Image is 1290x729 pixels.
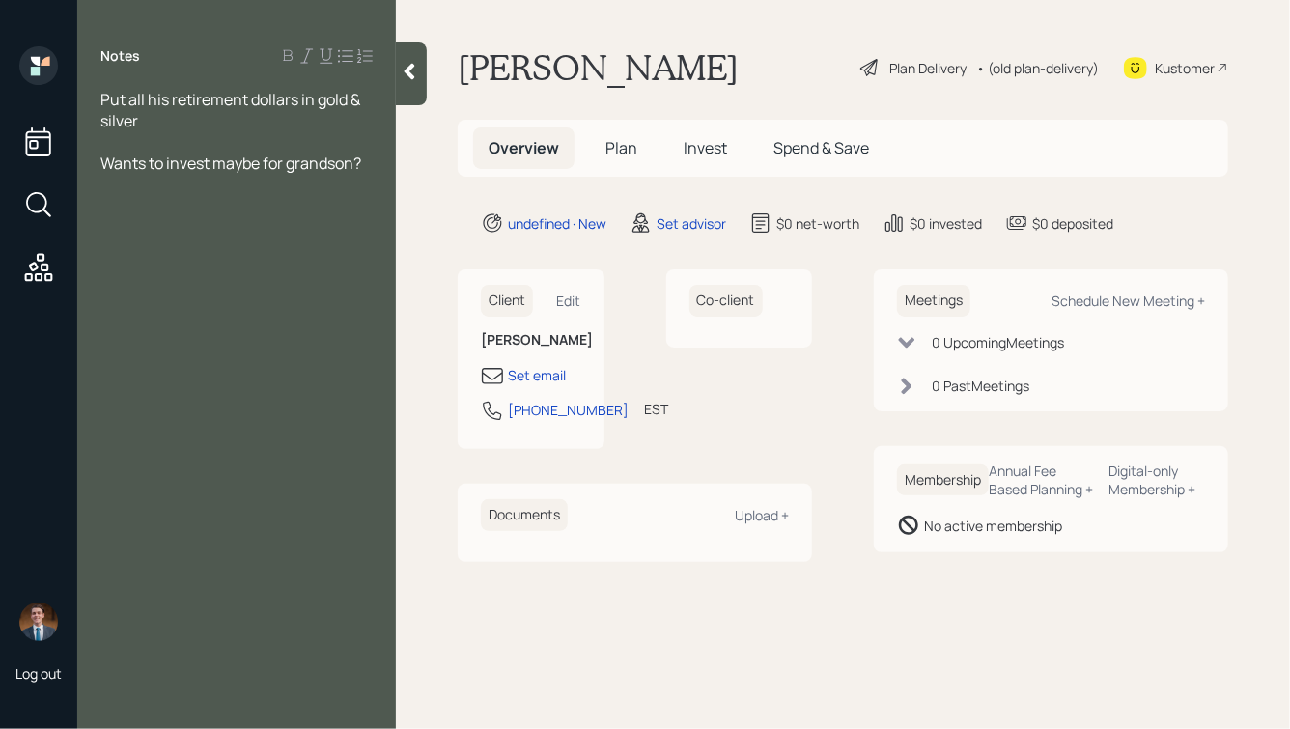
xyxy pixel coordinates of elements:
label: Notes [100,46,140,66]
div: No active membership [924,516,1062,536]
span: Wants to invest maybe for grandson? [100,153,361,174]
h6: Co-client [689,285,763,317]
div: Log out [15,664,62,683]
div: 0 Upcoming Meeting s [932,332,1064,352]
span: Overview [489,137,559,158]
div: EST [644,399,668,419]
div: $0 deposited [1032,213,1113,234]
div: [PHONE_NUMBER] [508,400,629,420]
img: hunter_neumayer.jpg [19,603,58,641]
span: Spend & Save [773,137,869,158]
span: Plan [605,137,637,158]
h6: Membership [897,464,989,496]
div: Schedule New Meeting + [1052,292,1205,310]
h6: Client [481,285,533,317]
div: 0 Past Meeting s [932,376,1029,396]
span: Put all his retirement dollars in gold & silver [100,89,363,131]
div: Set advisor [657,213,726,234]
span: Invest [684,137,727,158]
div: Set email [508,365,566,385]
div: Digital-only Membership + [1109,462,1205,498]
div: Kustomer [1155,58,1215,78]
div: Edit [557,292,581,310]
h1: [PERSON_NAME] [458,46,739,89]
div: Upload + [735,506,789,524]
div: undefined · New [508,213,606,234]
h6: Documents [481,499,568,531]
div: Annual Fee Based Planning + [989,462,1094,498]
h6: Meetings [897,285,970,317]
h6: [PERSON_NAME] [481,332,581,349]
div: • (old plan-delivery) [976,58,1099,78]
div: $0 net-worth [776,213,859,234]
div: $0 invested [910,213,982,234]
div: Plan Delivery [889,58,967,78]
